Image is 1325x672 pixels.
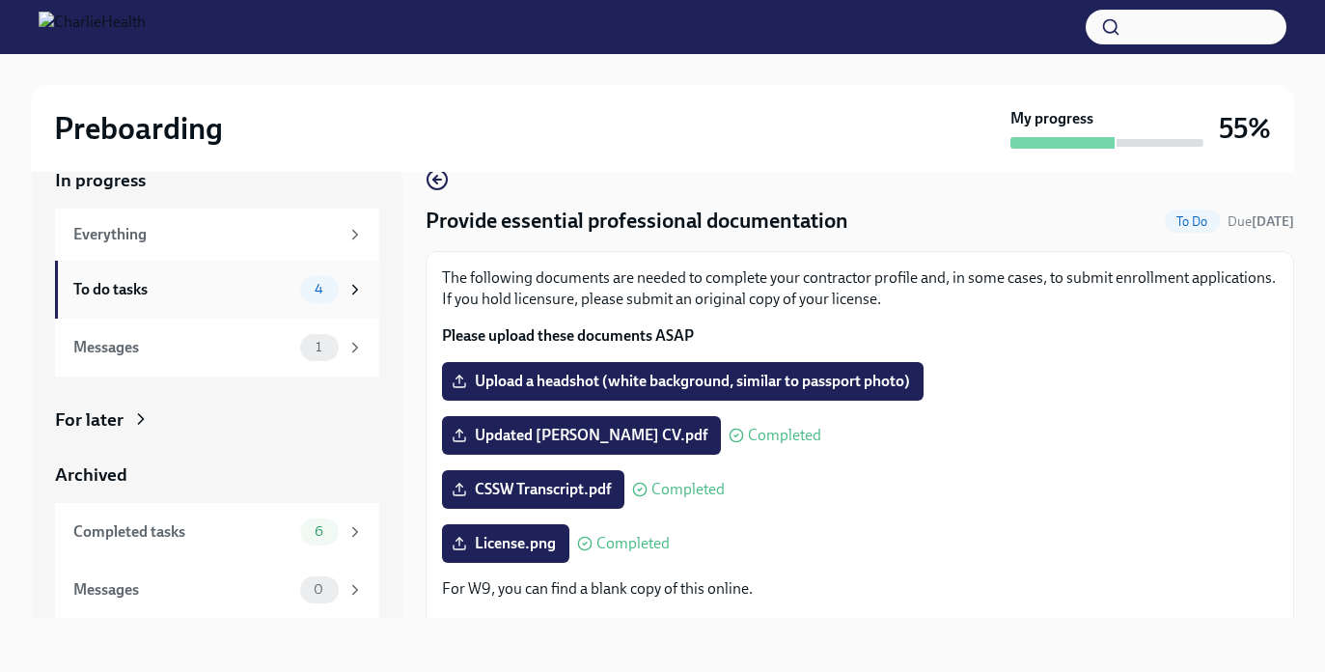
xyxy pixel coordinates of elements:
strong: Please upload these documents ASAP [442,326,694,345]
strong: [DATE] [1252,213,1294,230]
label: CSSW Transcript.pdf [442,470,624,509]
h2: Preboarding [54,109,223,148]
div: Completed tasks [73,521,292,543]
span: Updated [PERSON_NAME] CV.pdf [455,426,707,445]
span: August 25th, 2025 09:00 [1228,212,1294,231]
span: Completed [596,536,670,551]
a: Archived [55,462,379,488]
a: Completed tasks6 [55,503,379,561]
span: CSSW Transcript.pdf [455,480,611,499]
p: For W9, you can find a blank copy of this online. [442,578,1278,600]
span: Completed [651,482,725,497]
a: Messages1 [55,319,379,377]
a: Everything [55,209,379,261]
span: 1 [304,340,333,354]
h4: Provide essential professional documentation [426,207,848,236]
a: For later [55,407,379,433]
div: Messages [73,337,292,358]
label: Updated [PERSON_NAME] CV.pdf [442,416,721,455]
strong: My progress [1010,108,1093,129]
div: For later [55,407,124,433]
span: 4 [303,282,335,296]
a: Messages0 [55,561,379,619]
span: Upload a headshot (white background, similar to passport photo) [455,372,910,391]
div: To do tasks [73,279,292,300]
img: CharlieHealth [39,12,146,42]
span: Completed [748,428,821,443]
p: The following documents are needed to complete your contractor profile and, in some cases, to sub... [442,267,1278,310]
a: In progress [55,168,379,193]
h3: 55% [1219,111,1271,146]
strong: If you are an Independent Contractor, below are a few Malpractice Carriers that we suggest: [442,616,1050,634]
div: Everything [73,224,339,245]
span: License.png [455,534,556,553]
a: To do tasks4 [55,261,379,319]
span: To Do [1165,214,1220,229]
label: License.png [442,524,569,563]
div: Messages [73,579,292,601]
span: 6 [303,524,335,539]
span: 0 [302,582,335,597]
label: Upload a headshot (white background, similar to passport photo) [442,362,924,401]
span: Due [1228,213,1294,230]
